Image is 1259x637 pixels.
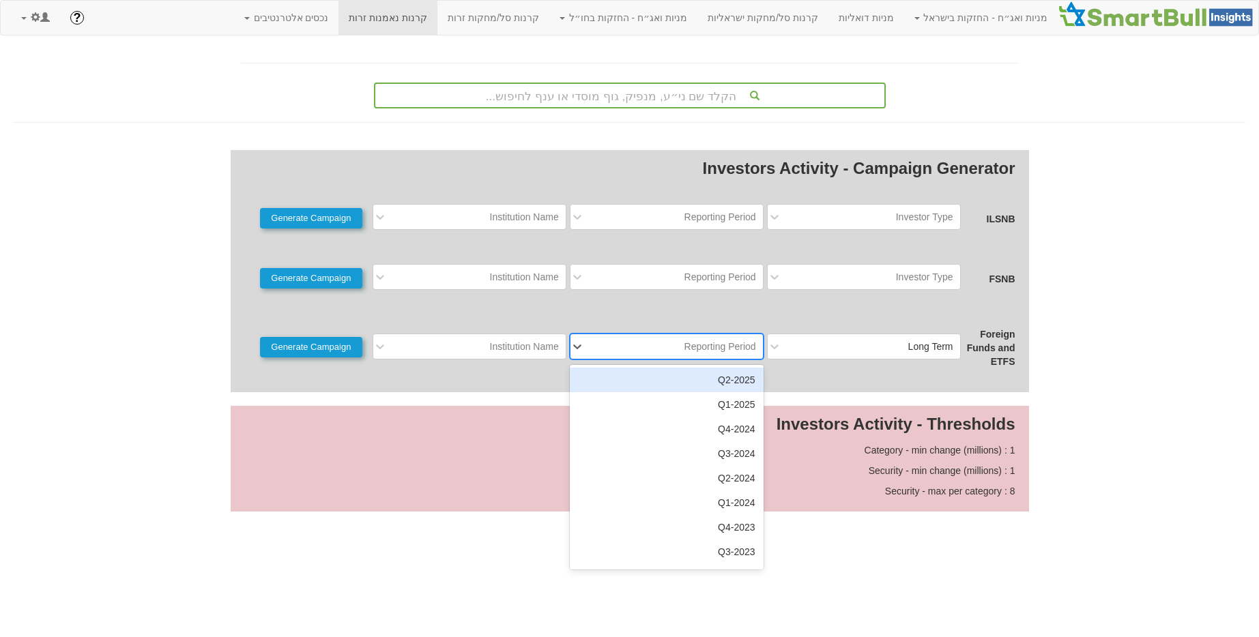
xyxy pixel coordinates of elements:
a: ? [60,1,94,35]
div: ILSNB [961,212,1015,226]
a: מניות דואליות [828,1,904,35]
button: Generate Campaign [260,268,362,288]
div: Long Term [908,340,953,353]
div: Institution Name [490,270,559,284]
p: Security - min change (millions) : 1 [244,464,1015,477]
button: Generate Campaign [260,208,362,228]
div: 2025-Q1 [570,392,764,417]
a: מניות ואג״ח - החזקות בישראל [904,1,1058,35]
div: 2024-Q4 [570,417,764,441]
span: ? [73,11,81,25]
div: Investor Type [896,210,953,224]
div: 2025-Q2 [570,368,764,392]
p: Investors Activity - Campaign Generator [244,157,1015,180]
div: 2023-Q3 [570,539,764,564]
a: קרנות סל/מחקות ישראליות [697,1,828,35]
div: 2024-Q3 [570,441,764,466]
p: Security - max per category : 8 [244,484,1015,498]
div: Institution Name [490,340,559,353]
div: Reporting Period [684,210,756,224]
p: Investors Activity - Thresholds [244,413,1015,436]
div: Reporting Period [684,270,756,284]
a: מניות ואג״ח - החזקות בחו״ל [549,1,697,35]
div: Institution Name [490,210,559,224]
div: Reporting Period [684,340,756,353]
button: Generate Campaign [260,337,362,357]
div: Investor Type [896,270,953,284]
a: קרנות סל/מחקות זרות [437,1,549,35]
img: Smartbull [1058,1,1258,28]
a: נכסים אלטרנטיבים [234,1,339,35]
div: 2024-Q1 [570,490,764,515]
a: קרנות נאמנות זרות [338,1,437,35]
div: 2024-Q2 [570,466,764,490]
div: FSNB [961,272,1015,286]
div: Foreign Funds and ETFS [961,327,1015,368]
div: 2023-Q2 [570,564,764,589]
div: 2023-Q4 [570,515,764,539]
p: Category - min change (millions) : 1 [244,443,1015,457]
div: הקלד שם ני״ע, מנפיק, גוף מוסדי או ענף לחיפוש... [375,84,884,107]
